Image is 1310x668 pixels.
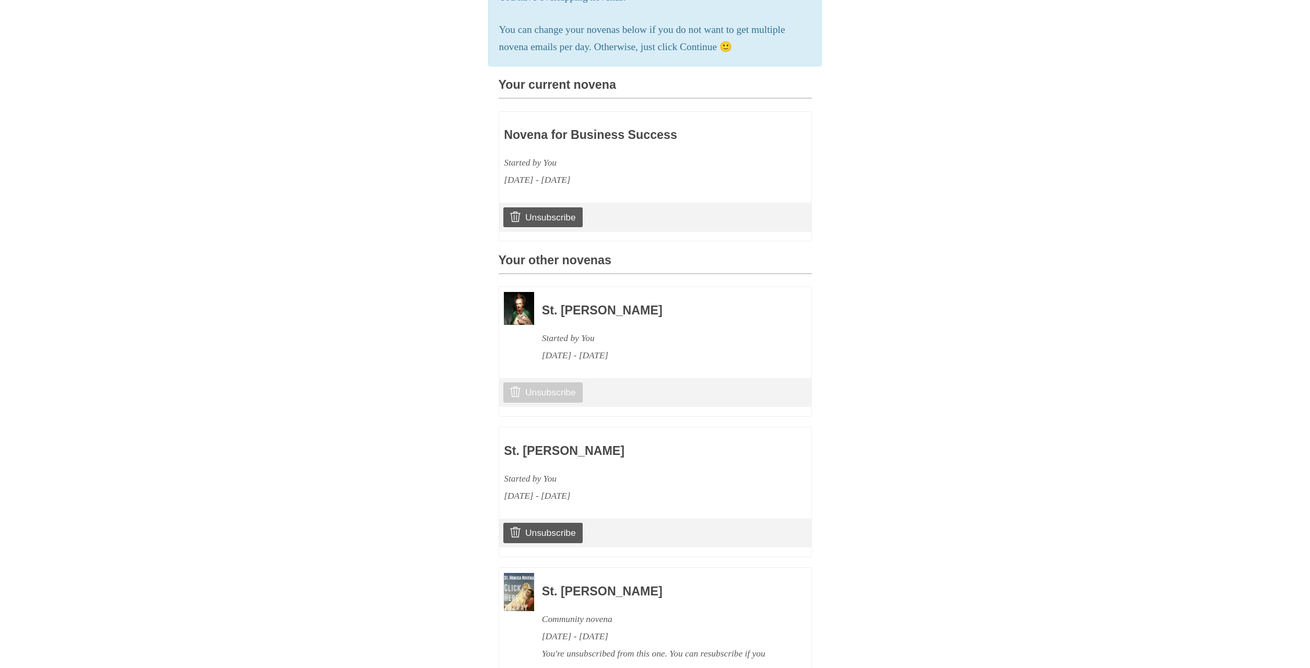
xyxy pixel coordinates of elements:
[499,78,812,99] h3: Your current novena
[542,347,783,364] div: [DATE] - [DATE]
[503,523,582,543] a: Unsubscribe
[499,21,811,56] p: You can change your novenas below if you do not want to get multiple novena emails per day. Other...
[504,292,534,325] img: Novena image
[504,573,534,611] img: Novena image
[504,128,745,142] h3: Novena for Business Success
[499,254,812,274] h3: Your other novenas
[542,628,783,645] div: [DATE] - [DATE]
[504,487,745,505] div: [DATE] - [DATE]
[542,611,783,628] div: Community novena
[504,171,745,189] div: [DATE] - [DATE]
[503,207,582,227] a: Unsubscribe
[542,304,783,318] h3: St. [PERSON_NAME]
[504,444,745,458] h3: St. [PERSON_NAME]
[504,470,745,487] div: Started by You
[542,585,783,599] h3: St. [PERSON_NAME]
[503,382,582,402] a: Unsubscribe
[504,154,745,171] div: Started by You
[542,330,783,347] div: Started by You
